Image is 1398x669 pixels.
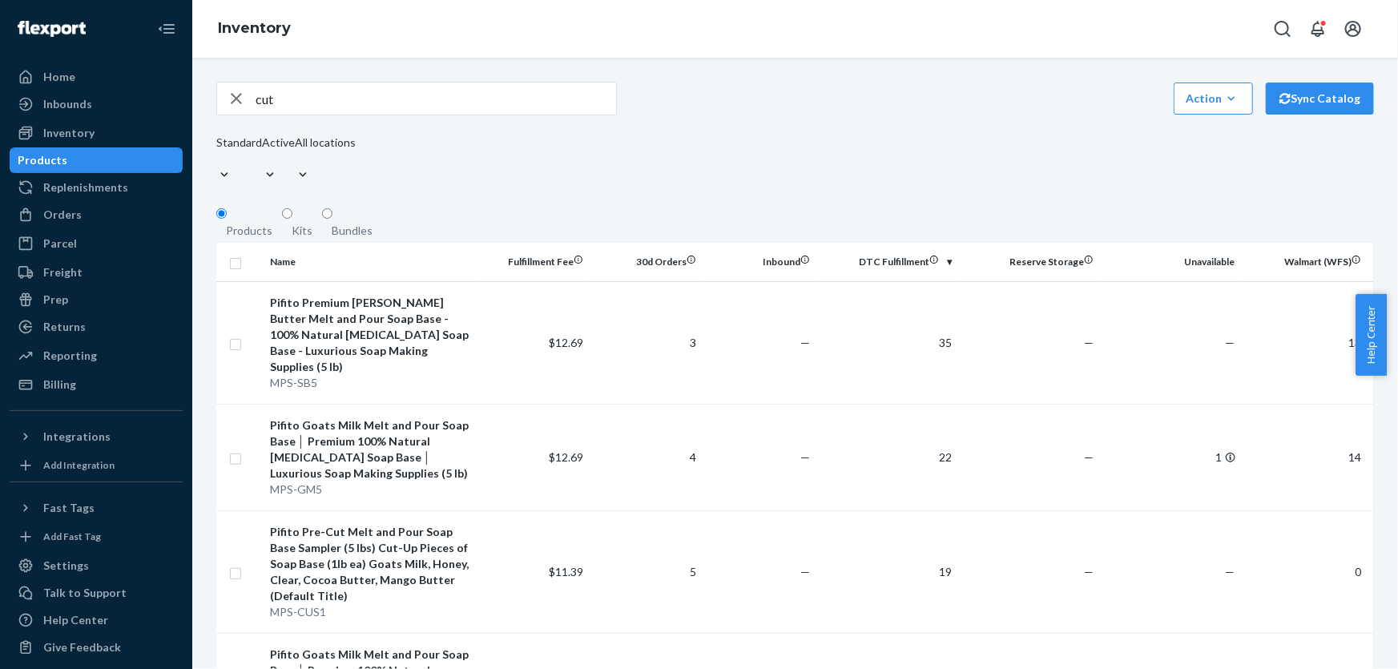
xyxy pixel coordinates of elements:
[10,287,183,312] a: Prep
[1226,565,1235,578] span: —
[43,236,77,252] div: Parcel
[1100,404,1242,510] td: 1
[816,281,958,404] td: 35
[292,223,312,239] div: Kits
[1266,83,1374,115] button: Sync Catalog
[295,135,356,151] div: All locations
[262,135,295,151] div: Active
[216,135,262,151] div: Standard
[800,336,810,349] span: —
[43,558,89,574] div: Settings
[205,6,304,52] ol: breadcrumbs
[43,319,86,335] div: Returns
[151,13,183,45] button: Close Navigation
[216,151,218,167] input: Standard
[270,524,469,604] div: Pifito Pre-Cut Melt and Pour Soap Base Sampler (5 lbs) Cut-Up Pieces of Soap Base (1lb ea) Goats ...
[43,292,68,308] div: Prep
[270,482,469,498] div: MPS-GM5
[800,450,810,464] span: —
[43,639,121,655] div: Give Feedback
[1356,294,1387,376] button: Help Center
[549,336,583,349] span: $12.69
[43,377,76,393] div: Billing
[1242,281,1374,404] td: 13
[10,527,183,546] a: Add Fast Tag
[10,91,183,117] a: Inbounds
[10,553,183,578] a: Settings
[590,243,703,281] th: 30d Orders
[43,96,92,112] div: Inbounds
[10,343,183,369] a: Reporting
[256,83,616,115] input: Search inventory by name or sku
[43,179,128,195] div: Replenishments
[549,565,583,578] span: $11.39
[18,152,67,168] div: Products
[1337,13,1369,45] button: Open account menu
[10,372,183,397] a: Billing
[590,404,703,510] td: 4
[43,207,82,223] div: Orders
[10,147,183,173] a: Products
[10,607,183,633] a: Help Center
[43,264,83,280] div: Freight
[270,604,469,620] div: MPS-CUS1
[1174,83,1253,115] button: Action
[816,404,958,510] td: 22
[1242,243,1374,281] th: Walmart (WFS)
[1100,243,1242,281] th: Unavailable
[322,208,332,219] input: Bundles
[10,314,183,340] a: Returns
[10,64,183,90] a: Home
[270,375,469,391] div: MPS-SB5
[10,175,183,200] a: Replenishments
[703,243,816,281] th: Inbound
[1242,510,1374,633] td: 0
[1084,336,1094,349] span: —
[476,243,590,281] th: Fulfillment Fee
[43,125,95,141] div: Inventory
[43,69,75,85] div: Home
[332,223,373,239] div: Bundles
[43,530,101,543] div: Add Fast Tag
[43,585,127,601] div: Talk to Support
[270,295,469,375] div: Pifito Premium [PERSON_NAME] Butter Melt and Pour Soap Base - 100% Natural [MEDICAL_DATA] Soap Ba...
[43,458,115,472] div: Add Integration
[18,21,86,37] img: Flexport logo
[10,456,183,475] a: Add Integration
[1186,91,1241,107] div: Action
[270,417,469,482] div: Pifito Goats Milk Melt and Pour Soap Base │ Premium 100% Natural [MEDICAL_DATA] Soap Base │ Luxur...
[800,565,810,578] span: —
[43,500,95,516] div: Fast Tags
[10,231,183,256] a: Parcel
[43,348,97,364] div: Reporting
[1242,404,1374,510] td: 14
[1084,450,1094,464] span: —
[10,202,183,228] a: Orders
[43,429,111,445] div: Integrations
[958,243,1100,281] th: Reserve Storage
[10,120,183,146] a: Inventory
[590,281,703,404] td: 3
[282,208,292,219] input: Kits
[216,208,227,219] input: Products
[1084,565,1094,578] span: —
[226,223,272,239] div: Products
[1226,336,1235,349] span: —
[264,243,476,281] th: Name
[816,243,958,281] th: DTC Fulfillment
[43,612,108,628] div: Help Center
[10,424,183,449] button: Integrations
[1267,13,1299,45] button: Open Search Box
[10,260,183,285] a: Freight
[1302,13,1334,45] button: Open notifications
[218,19,291,37] a: Inventory
[262,151,264,167] input: Active
[10,635,183,660] button: Give Feedback
[590,510,703,633] td: 5
[10,580,183,606] a: Talk to Support
[549,450,583,464] span: $12.69
[10,495,183,521] button: Fast Tags
[295,151,296,167] input: All locations
[816,510,958,633] td: 19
